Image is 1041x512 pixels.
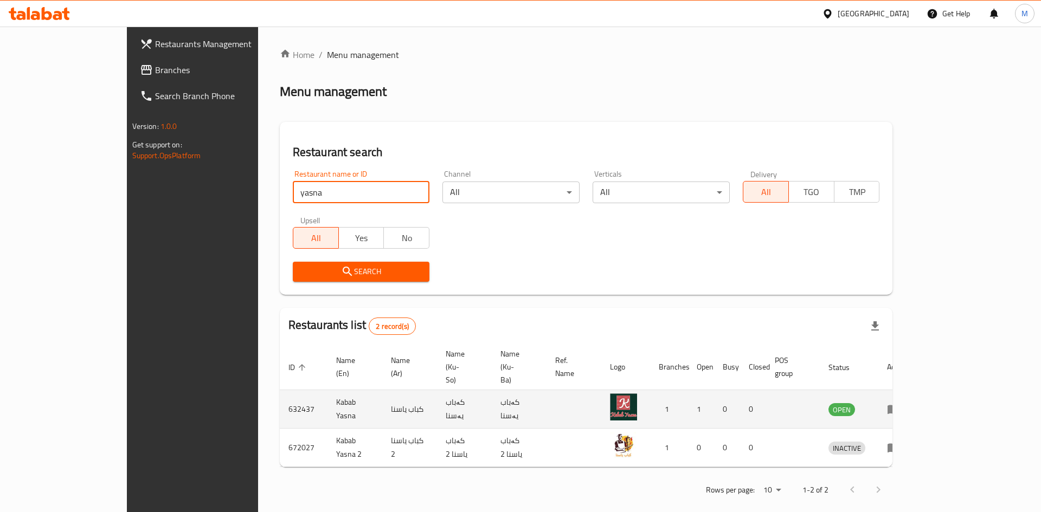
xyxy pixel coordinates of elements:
span: All [748,184,785,200]
th: Logo [601,344,650,390]
button: Yes [338,227,384,249]
span: M [1021,8,1028,20]
span: Name (Ku-Ba) [500,347,534,386]
span: Ref. Name [555,354,588,380]
table: enhanced table [280,344,916,467]
span: ID [288,361,309,374]
p: 1-2 of 2 [802,483,828,497]
img: Kabab Yasna 2 [610,432,637,459]
td: کەباب یەسنا [492,390,547,429]
h2: Restaurants list [288,317,416,335]
th: Closed [740,344,766,390]
div: OPEN [828,403,855,416]
span: Name (Ku-So) [446,347,479,386]
span: Search [301,265,421,278]
label: Upsell [300,216,320,224]
td: 1 [650,429,688,467]
span: TMP [839,184,876,200]
p: Rows per page: [706,483,755,497]
td: کەباب یاسنا 2 [437,429,492,467]
td: 0 [740,390,766,429]
button: All [293,227,339,249]
td: Kabab Yasna [327,390,382,429]
button: All [743,181,789,203]
td: 1 [688,390,714,429]
th: Action [878,344,916,390]
span: All [298,230,335,246]
td: 672027 [280,429,327,467]
span: Restaurants Management [155,37,292,50]
a: Restaurants Management [131,31,301,57]
th: Busy [714,344,740,390]
button: TMP [834,181,880,203]
span: Yes [343,230,380,246]
nav: breadcrumb [280,48,893,61]
td: 0 [714,429,740,467]
li: / [319,48,323,61]
button: No [383,227,429,249]
span: INACTIVE [828,442,865,455]
td: 0 [740,429,766,467]
span: Version: [132,119,159,133]
div: Total records count [369,317,416,335]
td: 1 [650,390,688,429]
div: All [442,182,580,203]
span: TGO [793,184,830,200]
td: كباب ياسنا [382,390,437,429]
label: Delivery [750,170,777,178]
div: [GEOGRAPHIC_DATA] [838,8,909,20]
div: All [593,182,730,203]
th: Open [688,344,714,390]
span: Status [828,361,864,374]
a: Branches [131,57,301,83]
span: Get support on: [132,138,182,152]
input: Search for restaurant name or ID.. [293,182,430,203]
td: 0 [688,429,714,467]
span: 1.0.0 [160,119,177,133]
span: No [388,230,425,246]
td: کەباب یەسنا [437,390,492,429]
button: Search [293,262,430,282]
span: Name (En) [336,354,369,380]
button: TGO [788,181,834,203]
h2: Restaurant search [293,144,880,160]
span: OPEN [828,404,855,416]
td: 632437 [280,390,327,429]
td: كباب ياسنا 2 [382,429,437,467]
span: POS group [775,354,807,380]
span: 2 record(s) [369,321,415,332]
span: Search Branch Phone [155,89,292,102]
span: Name (Ar) [391,354,424,380]
img: Kabab Yasna [610,393,637,420]
td: کەباب یاسنا 2 [492,429,547,467]
th: Branches [650,344,688,390]
div: Rows per page: [759,482,785,498]
span: Menu management [327,48,399,61]
td: Kabab Yasna 2 [327,429,382,467]
a: Support.OpsPlatform [132,148,201,163]
h2: Menu management [280,83,387,100]
a: Search Branch Phone [131,83,301,109]
div: Export file [862,313,888,339]
td: 0 [714,390,740,429]
span: Branches [155,63,292,76]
